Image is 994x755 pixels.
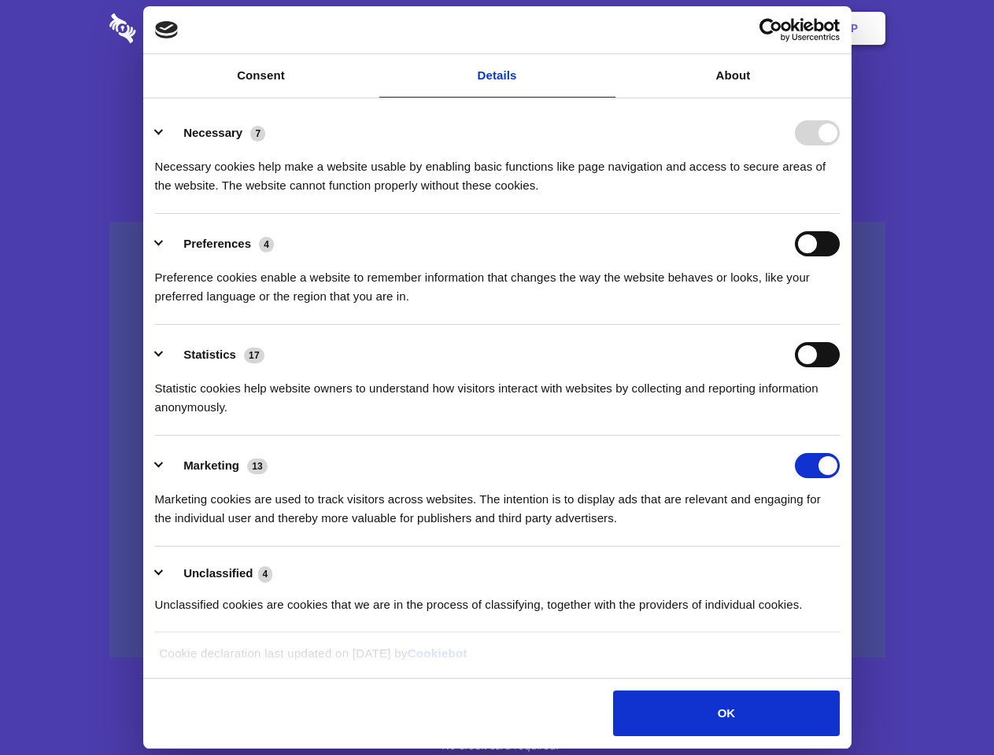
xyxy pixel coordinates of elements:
div: Statistic cookies help website owners to understand how visitors interact with websites by collec... [155,367,840,417]
a: Consent [143,54,379,98]
span: 17 [244,348,264,363]
button: Preferences (4) [155,231,284,256]
div: Necessary cookies help make a website usable by enabling basic functions like page navigation and... [155,145,840,195]
a: Cookiebot [408,646,467,660]
label: Statistics [183,348,236,361]
label: Preferences [183,237,251,250]
div: Cookie declaration last updated on [DATE] by [147,644,847,675]
span: 4 [258,566,273,582]
a: Contact [638,4,711,53]
span: 13 [247,459,268,474]
div: Unclassified cookies are cookies that we are in the process of classifying, together with the pro... [155,584,840,614]
img: logo [155,21,179,39]
button: Statistics (17) [155,342,275,367]
label: Necessary [183,126,242,139]
button: Unclassified (4) [155,564,283,584]
button: OK [613,691,839,736]
iframe: Drift Widget Chat Controller [915,676,975,736]
a: Usercentrics Cookiebot - opens in a new window [702,18,840,42]
button: Necessary (7) [155,120,275,145]
a: Pricing [462,4,530,53]
span: 7 [250,126,265,142]
span: 4 [259,237,274,252]
a: Wistia video thumbnail [109,222,885,658]
h1: Eliminate Slack Data Loss. [109,71,885,127]
a: About [615,54,852,98]
img: logo-wordmark-white-trans-d4663122ce5f474addd5e946df7df03e33cb6a1c49d2221995e7729f52c070b2.svg [109,13,244,43]
label: Marketing [183,459,239,472]
div: Preference cookies enable a website to remember information that changes the way the website beha... [155,256,840,306]
a: Details [379,54,615,98]
a: Login [714,4,782,53]
div: Marketing cookies are used to track visitors across websites. The intention is to display ads tha... [155,478,840,528]
button: Marketing (13) [155,453,278,478]
h4: Auto-redaction of sensitive data, encrypted data sharing and self-destructing private chats. Shar... [109,143,885,195]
